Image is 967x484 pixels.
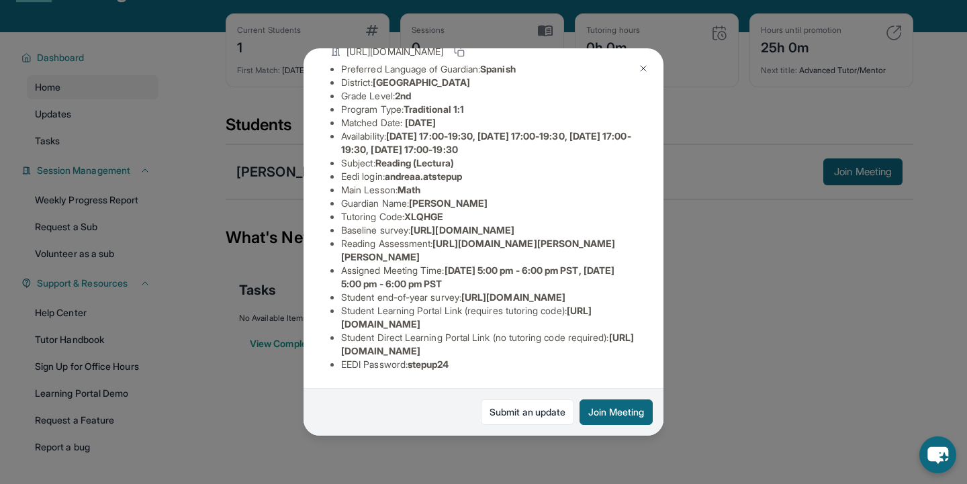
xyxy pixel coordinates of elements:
a: Submit an update [481,399,574,425]
li: Subject : [341,156,637,170]
span: [PERSON_NAME] [409,197,488,209]
span: Traditional 1:1 [404,103,464,115]
span: [URL][DOMAIN_NAME] [461,291,565,303]
span: andreaa.atstepup [385,171,462,182]
li: Assigned Meeting Time : [341,264,637,291]
span: Math [398,184,420,195]
li: Student end-of-year survey : [341,291,637,304]
li: Student Direct Learning Portal Link (no tutoring code required) : [341,331,637,358]
span: XLQHGE [404,211,443,222]
li: Baseline survey : [341,224,637,237]
span: [DATE] 5:00 pm - 6:00 pm PST, [DATE] 5:00 pm - 6:00 pm PST [341,264,614,289]
span: [DATE] 17:00-19:30, [DATE] 17:00-19:30, [DATE] 17:00-19:30, [DATE] 17:00-19:30 [341,130,631,155]
button: Join Meeting [580,399,653,425]
li: District: [341,76,637,89]
span: [DATE] [405,117,436,128]
button: chat-button [919,436,956,473]
button: Copy link [451,44,467,60]
span: stepup24 [408,358,449,370]
span: [GEOGRAPHIC_DATA] [373,77,470,88]
li: Reading Assessment : [341,237,637,264]
li: Matched Date: [341,116,637,130]
li: Grade Level: [341,89,637,103]
li: Main Lesson : [341,183,637,197]
li: Program Type: [341,103,637,116]
li: Tutoring Code : [341,210,637,224]
li: Availability: [341,130,637,156]
span: Reading (Lectura) [375,157,454,168]
img: Close Icon [638,63,649,74]
span: 2nd [395,90,411,101]
span: Spanish [480,63,516,75]
span: [URL][DOMAIN_NAME] [347,45,443,58]
li: EEDI Password : [341,358,637,371]
li: Student Learning Portal Link (requires tutoring code) : [341,304,637,331]
span: [URL][DOMAIN_NAME][PERSON_NAME][PERSON_NAME] [341,238,616,262]
span: [URL][DOMAIN_NAME] [410,224,514,236]
li: Preferred Language of Guardian: [341,62,637,76]
li: Guardian Name : [341,197,637,210]
li: Eedi login : [341,170,637,183]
